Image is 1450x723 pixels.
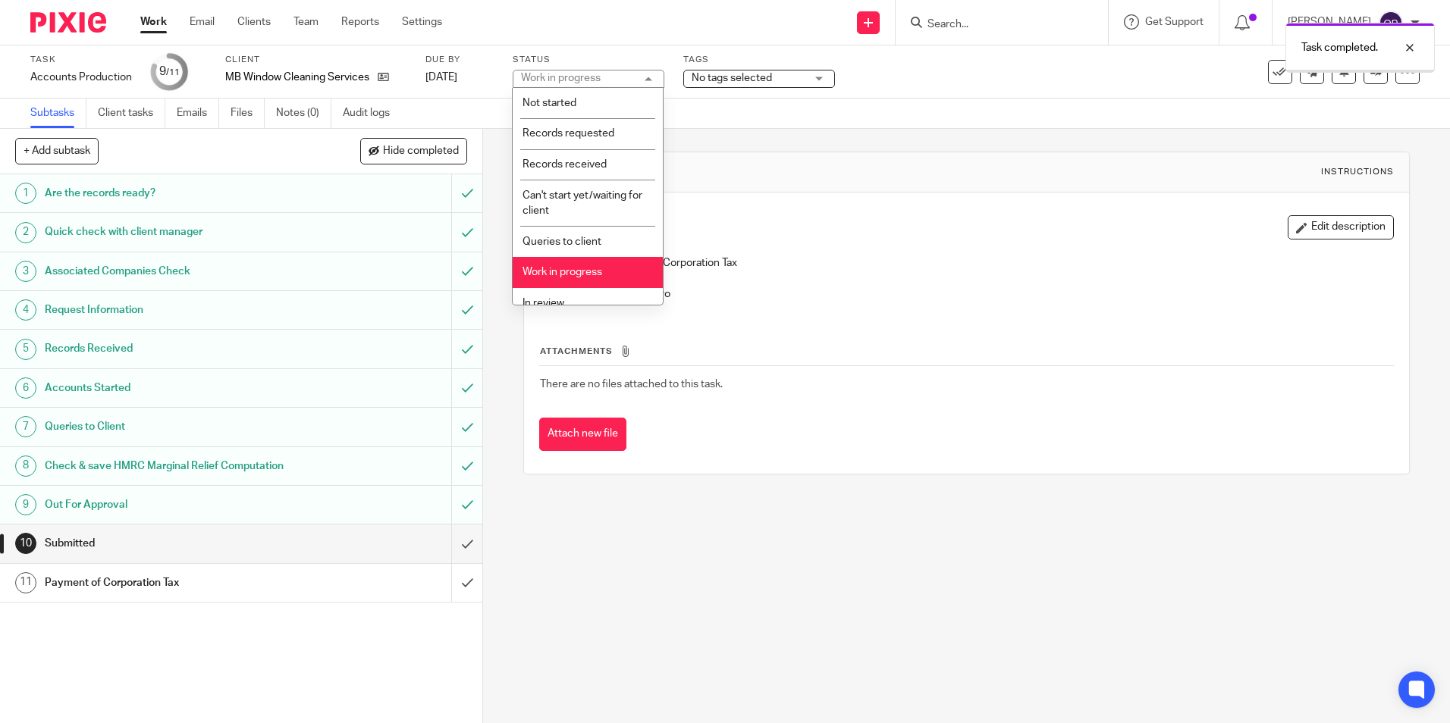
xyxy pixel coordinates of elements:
[30,12,106,33] img: Pixie
[383,146,459,158] span: Hide completed
[45,337,306,360] h1: Records Received
[343,99,401,128] a: Audit logs
[425,72,457,83] span: [DATE]
[1288,215,1394,239] button: Edit description
[692,73,772,83] span: No tags selected
[1379,11,1403,35] img: svg%3E
[360,138,467,164] button: Hide completed
[1321,166,1394,178] div: Instructions
[30,70,132,85] div: Accounts Production
[1301,40,1378,55] p: Task completed.
[15,138,99,164] button: + Add subtask
[45,260,306,283] h1: Associated Companies Check
[177,99,219,128] a: Emails
[30,54,132,66] label: Task
[276,99,331,128] a: Notes (0)
[30,99,86,128] a: Subtasks
[15,299,36,321] div: 4
[523,159,607,170] span: Records received
[225,54,406,66] label: Client
[513,54,664,66] label: Status
[45,182,306,205] h1: Are the records ready?
[98,99,165,128] a: Client tasks
[225,70,370,85] p: MB Window Cleaning Services Ltd
[402,14,442,30] a: Settings
[540,347,613,355] span: Attachments
[15,339,36,360] div: 5
[523,267,602,277] span: Work in progress
[190,14,215,30] a: Email
[231,99,265,128] a: Files
[45,532,306,555] h1: Submitted
[159,63,180,80] div: 9
[45,455,306,477] h1: Check & save HMRC Marginal Relief Computation
[523,298,564,308] span: In review
[45,493,306,516] h1: Out For Approval
[540,255,1392,271] p: Submit the Accounts and Corporation Tax
[523,98,576,108] span: Not started
[45,377,306,399] h1: Accounts Started
[523,236,601,247] span: Queries to client
[166,68,180,77] small: /11
[540,379,723,390] span: There are no files attached to this task.
[15,222,36,243] div: 2
[15,416,36,437] div: 7
[237,14,271,30] a: Clients
[140,14,167,30] a: Work
[540,286,1392,302] p: Post the YE journals in Xero
[15,183,36,204] div: 1
[15,533,36,554] div: 10
[15,572,36,593] div: 11
[425,54,494,66] label: Due by
[15,377,36,399] div: 6
[523,128,614,139] span: Records requested
[341,14,379,30] a: Reports
[15,455,36,477] div: 8
[521,73,601,83] div: Work in progress
[45,221,306,243] h1: Quick check with client manager
[572,164,999,180] h1: Submitted
[45,571,306,594] h1: Payment of Corporation Tax
[293,14,319,30] a: Team
[15,261,36,282] div: 3
[45,415,306,438] h1: Queries to Client
[683,54,835,66] label: Tags
[45,299,306,321] h1: Request Information
[523,190,642,217] span: Can't start yet/waiting for client
[15,494,36,515] div: 9
[539,418,626,452] button: Attach new file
